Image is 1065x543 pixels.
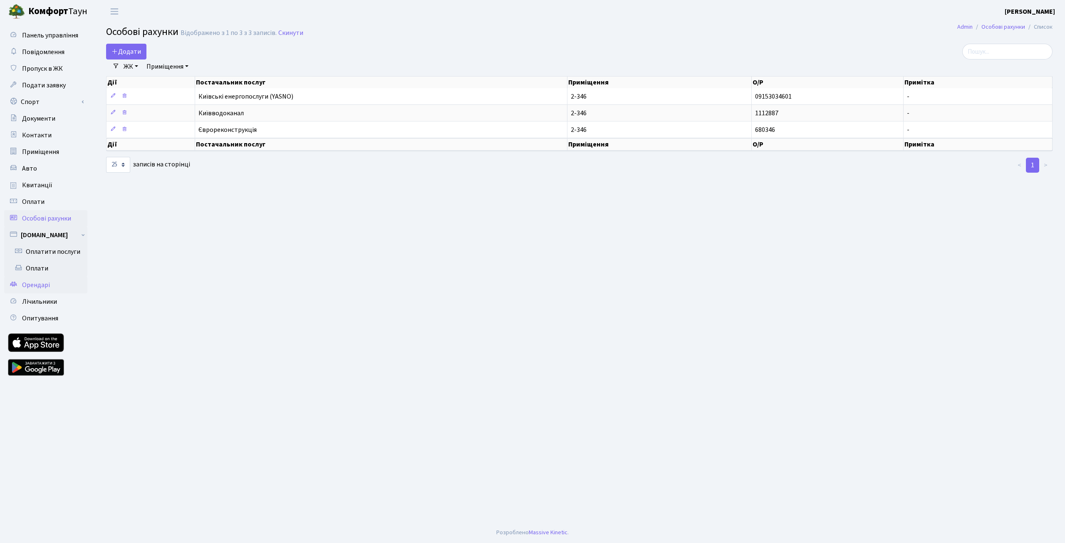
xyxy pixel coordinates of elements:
[907,109,909,118] span: -
[1026,158,1039,173] a: 1
[567,138,751,151] th: Приміщення
[104,5,125,18] button: Переключити навігацію
[1005,7,1055,16] b: [PERSON_NAME]
[1005,7,1055,17] a: [PERSON_NAME]
[22,47,64,57] span: Повідомлення
[4,277,87,293] a: Орендарі
[195,77,567,88] th: Постачальник послуг
[571,110,748,117] span: 2-346
[4,127,87,144] a: Контакти
[4,227,87,243] a: [DOMAIN_NAME]
[143,60,192,74] a: Приміщення
[22,297,57,306] span: Лічильники
[567,77,751,88] th: Приміщення
[22,131,52,140] span: Контакти
[22,314,58,323] span: Опитування
[278,29,303,37] a: Скинути
[8,3,25,20] img: logo.png
[752,77,904,88] th: О/Р
[4,160,87,177] a: Авто
[22,31,78,40] span: Панель управління
[1025,22,1053,32] li: Список
[4,243,87,260] a: Оплатити послуги
[28,5,68,18] b: Комфорт
[106,157,130,173] select: записів на сторінці
[904,138,1053,151] th: Примітка
[4,293,87,310] a: Лічильники
[4,260,87,277] a: Оплати
[957,22,973,31] a: Admin
[195,138,567,151] th: Постачальник послуг
[962,44,1053,60] input: Пошук...
[907,125,909,134] span: -
[22,64,63,73] span: Пропуск в ЖК
[106,138,195,151] th: Дії
[22,81,66,90] span: Подати заявку
[198,110,564,117] span: Київводоканал
[22,280,50,290] span: Орендарі
[106,157,190,173] label: записів на сторінці
[4,177,87,193] a: Квитанції
[981,22,1025,31] a: Особові рахунки
[106,25,178,39] span: Особові рахунки
[752,138,904,151] th: О/Р
[4,310,87,327] a: Опитування
[106,77,195,88] th: Дії
[4,144,87,160] a: Приміщення
[4,77,87,94] a: Подати заявку
[755,125,775,134] span: 680346
[111,47,141,56] span: Додати
[181,29,277,37] div: Відображено з 1 по 3 з 3 записів.
[106,44,146,60] a: Додати
[496,528,569,537] div: Розроблено .
[28,5,87,19] span: Таун
[904,77,1053,88] th: Примітка
[4,27,87,44] a: Панель управління
[4,60,87,77] a: Пропуск в ЖК
[571,126,748,133] span: 2-346
[755,92,792,101] span: 09153034601
[22,164,37,173] span: Авто
[22,214,71,223] span: Особові рахунки
[4,110,87,127] a: Документи
[198,93,564,100] span: Київські енергопослуги (YASNO)
[4,44,87,60] a: Повідомлення
[4,193,87,210] a: Оплати
[198,126,564,133] span: Єврореконструкція
[571,93,748,100] span: 2-346
[755,109,778,118] span: 1112887
[907,92,909,101] span: -
[945,18,1065,36] nav: breadcrumb
[22,197,45,206] span: Оплати
[120,60,141,74] a: ЖК
[22,147,59,156] span: Приміщення
[4,210,87,227] a: Особові рахунки
[529,528,567,537] a: Massive Kinetic
[22,114,55,123] span: Документи
[22,181,52,190] span: Квитанції
[4,94,87,110] a: Спорт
